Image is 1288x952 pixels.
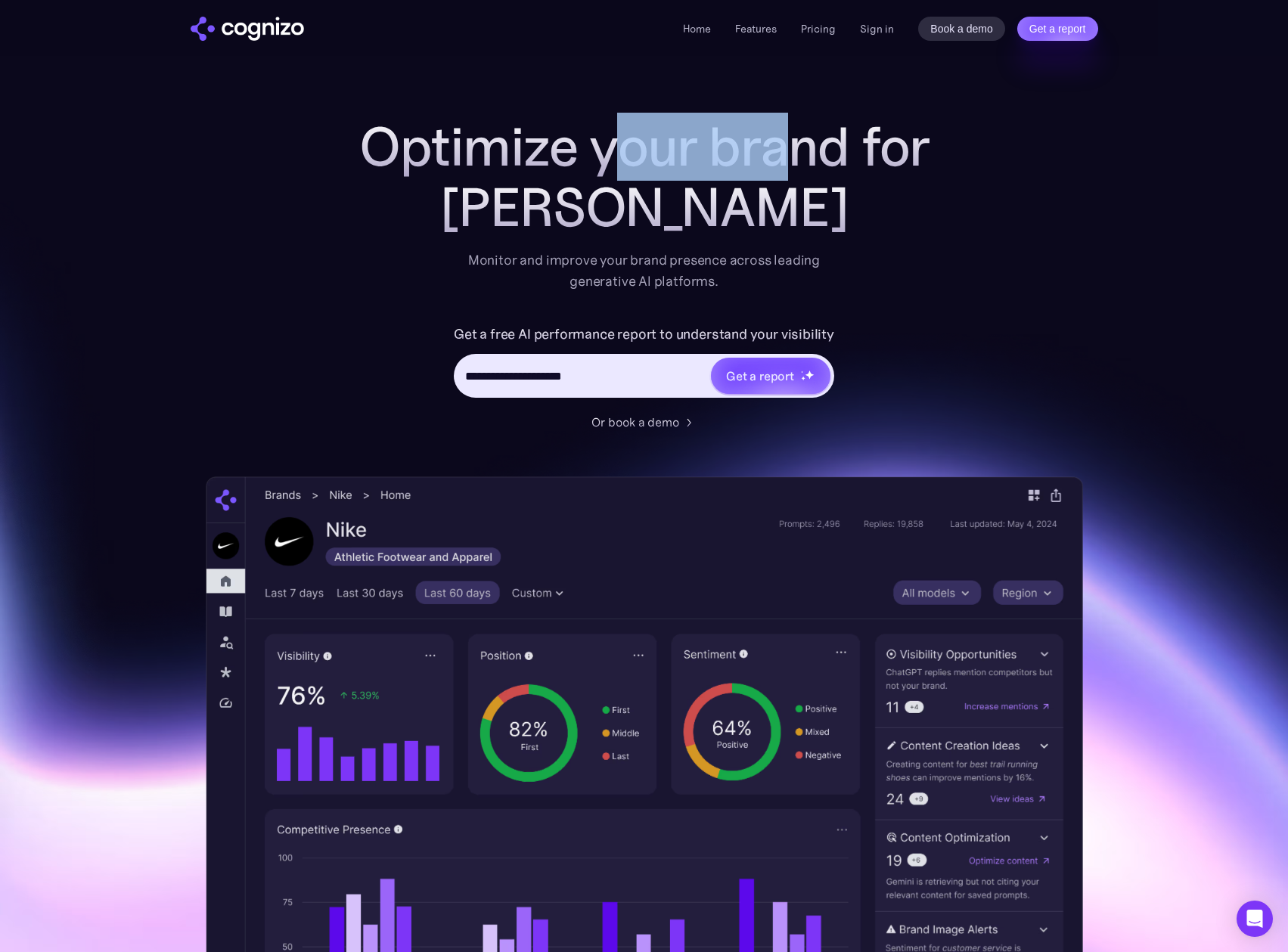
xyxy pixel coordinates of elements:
[726,367,794,385] div: Get a report
[918,17,1005,41] a: Book a demo
[1237,901,1273,937] div: Open Intercom Messenger
[801,371,803,373] img: star
[458,250,830,292] div: Monitor and improve your brand presence across leading generative AI platforms.
[342,116,947,177] h1: Optimize your brand for
[683,22,711,36] a: Home
[191,17,304,41] img: cognizo logo
[591,413,697,431] a: Or book a demo
[342,177,947,237] div: [PERSON_NAME]
[735,22,777,36] a: Features
[709,356,832,395] a: Get a reportstarstarstar
[454,322,834,405] form: Hero URL Input Form
[454,322,834,346] label: Get a free AI performance report to understand your visibility
[801,376,806,381] img: star
[191,17,304,41] a: home
[801,22,836,36] a: Pricing
[591,413,679,431] div: Or book a demo
[860,20,894,38] a: Sign in
[1017,17,1098,41] a: Get a report
[805,370,815,380] img: star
